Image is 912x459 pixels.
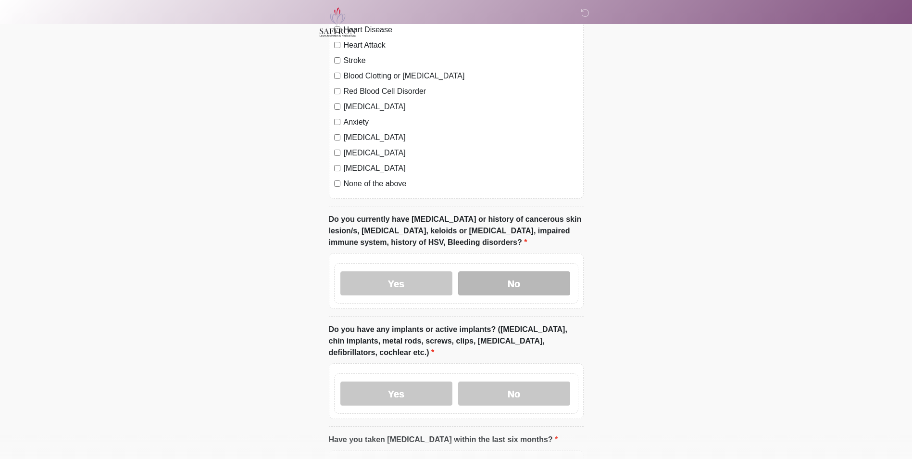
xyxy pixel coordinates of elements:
label: No [458,271,570,295]
input: [MEDICAL_DATA] [334,150,340,156]
input: Red Blood Cell Disorder [334,88,340,94]
label: Do you currently have [MEDICAL_DATA] or history of cancerous skin lesion/s, [MEDICAL_DATA], keloi... [329,214,584,248]
label: Yes [340,271,452,295]
input: [MEDICAL_DATA] [334,165,340,171]
label: Blood Clotting or [MEDICAL_DATA] [344,70,578,82]
input: None of the above [334,180,340,187]
input: [MEDICAL_DATA] [334,103,340,110]
label: [MEDICAL_DATA] [344,132,578,143]
input: Blood Clotting or [MEDICAL_DATA] [334,73,340,79]
input: Stroke [334,57,340,64]
label: No [458,382,570,406]
label: [MEDICAL_DATA] [344,101,578,113]
img: Saffron Laser Aesthetics and Medical Spa Logo [319,7,357,37]
label: Stroke [344,55,578,66]
label: [MEDICAL_DATA] [344,147,578,159]
label: Have you taken [MEDICAL_DATA] within the last six months? [329,434,558,446]
input: Anxiety [334,119,340,125]
label: Red Blood Cell Disorder [344,86,578,97]
label: None of the above [344,178,578,190]
input: [MEDICAL_DATA] [334,134,340,140]
label: Yes [340,382,452,406]
label: Heart Attack [344,39,578,51]
label: Do you have any implants or active implants? ([MEDICAL_DATA], chin implants, metal rods, screws, ... [329,324,584,358]
label: [MEDICAL_DATA] [344,163,578,174]
label: Anxiety [344,116,578,128]
input: Heart Attack [334,42,340,48]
